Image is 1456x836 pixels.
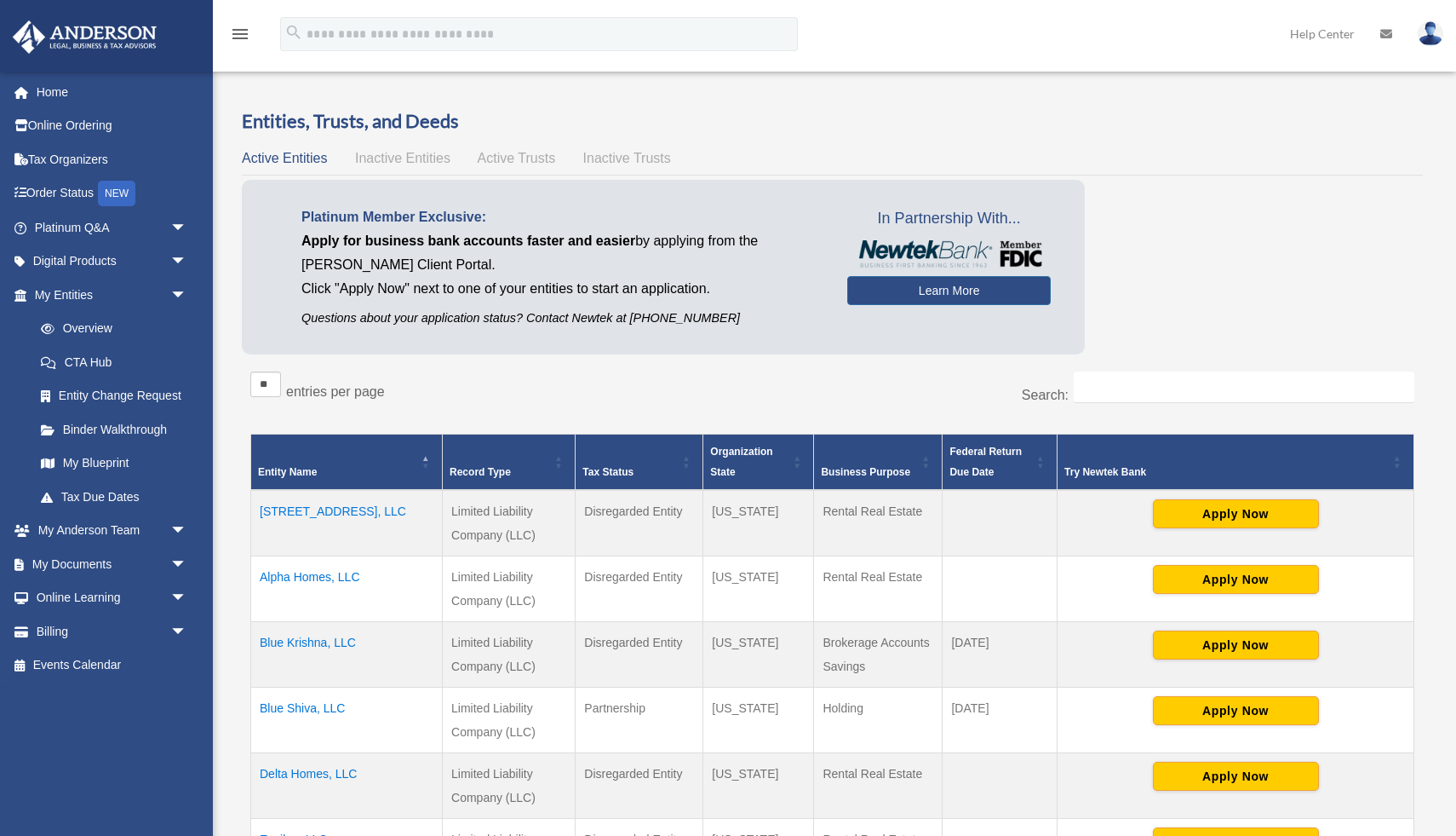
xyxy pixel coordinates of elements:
[284,23,303,42] i: search
[251,556,443,622] td: Alpha Homes, LLC
[814,753,943,819] td: Rental Real Estate
[443,435,576,491] th: Record Type: Activate to sort
[170,514,204,549] span: arrow_drop_down
[576,622,703,688] td: Disregarded Entity
[355,151,450,165] span: Inactive Entities
[170,614,204,649] span: arrow_drop_down
[301,308,822,329] p: Questions about your application status? Contact Newtek at [PHONE_NUMBER]
[251,622,443,688] td: Blue Krishna, LLC
[251,490,443,556] td: [STREET_ADDRESS], LLC
[576,490,703,556] td: Disregarded Entity
[576,688,703,753] td: Partnership
[242,151,327,165] span: Active Entities
[12,649,213,683] a: Events Calendar
[24,480,204,514] a: Tax Due Dates
[98,181,135,206] div: NEW
[24,312,196,346] a: Overview
[170,581,204,616] span: arrow_drop_down
[12,278,204,312] a: My Entitiesarrow_drop_down
[703,490,814,556] td: [US_STATE]
[12,245,213,279] a: Digital Productsarrow_drop_down
[1153,565,1319,594] button: Apply Now
[856,240,1042,268] img: NewtekBankLogoSM.png
[286,384,385,399] label: entries per page
[814,556,943,622] td: Rental Real Estate
[251,753,443,819] td: Delta Homes, LLC
[576,435,703,491] th: Tax Status: Activate to sort
[1022,388,1069,402] label: Search:
[12,75,213,109] a: Home
[1153,499,1319,528] button: Apply Now
[24,345,204,379] a: CTA Hub
[1153,631,1319,660] button: Apply Now
[478,151,556,165] span: Active Trusts
[703,753,814,819] td: [US_STATE]
[814,622,943,688] td: Brokerage Accounts Savings
[258,466,317,478] span: Entity Name
[943,435,1058,491] th: Federal Return Due Date: Activate to sort
[12,176,213,211] a: Order StatusNEW
[301,277,822,301] p: Click "Apply Now" next to one of your entities to start an application.
[230,30,250,44] a: menu
[703,688,814,753] td: [US_STATE]
[821,466,910,478] span: Business Purpose
[943,688,1058,753] td: [DATE]
[24,412,204,447] a: Binder Walkthrough
[12,142,213,176] a: Tax Organizers
[12,514,213,548] a: My Anderson Teamarrow_drop_down
[703,622,814,688] td: [US_STATE]
[703,435,814,491] th: Organization State: Activate to sort
[24,379,204,413] a: Entity Change Request
[24,447,204,481] a: My Blueprint
[576,753,703,819] td: Disregarded Entity
[949,446,1022,478] span: Federal Return Due Date
[12,547,213,581] a: My Documentsarrow_drop_down
[12,210,213,245] a: Platinum Q&Aarrow_drop_down
[251,688,443,753] td: Blue Shiva, LLC
[576,556,703,622] td: Disregarded Entity
[251,435,443,491] th: Entity Name: Activate to invert sorting
[443,622,576,688] td: Limited Liability Company (LLC)
[814,490,943,556] td: Rental Real Estate
[170,245,204,280] span: arrow_drop_down
[170,547,204,582] span: arrow_drop_down
[8,20,162,54] img: Anderson Advisors Platinum Portal
[12,109,213,143] a: Online Ordering
[582,466,633,478] span: Tax Status
[301,205,822,229] p: Platinum Member Exclusive:
[814,688,943,753] td: Holding
[1153,696,1319,725] button: Apply Now
[710,446,772,478] span: Organization State
[943,622,1058,688] td: [DATE]
[443,490,576,556] td: Limited Liability Company (LLC)
[170,278,204,313] span: arrow_drop_down
[450,466,511,478] span: Record Type
[12,614,213,649] a: Billingarrow_drop_down
[242,108,1423,135] h3: Entities, Trusts, and Deeds
[1418,21,1443,46] img: User Pic
[443,556,576,622] td: Limited Liability Company (LLC)
[443,753,576,819] td: Limited Liability Company (LLC)
[1153,762,1319,791] button: Apply Now
[170,210,204,245] span: arrow_drop_down
[301,229,822,277] p: by applying from the [PERSON_NAME] Client Portal.
[583,151,671,165] span: Inactive Trusts
[301,234,635,248] span: Apply for business bank accounts faster and easier
[847,205,1051,233] span: In Partnership With...
[1058,435,1414,491] th: Try Newtek Bank : Activate to sort
[230,24,250,44] i: menu
[12,581,213,615] a: Online Learningarrow_drop_down
[847,276,1051,305] a: Learn More
[1064,462,1388,482] div: Try Newtek Bank
[814,435,943,491] th: Business Purpose: Activate to sort
[703,556,814,622] td: [US_STATE]
[443,688,576,753] td: Limited Liability Company (LLC)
